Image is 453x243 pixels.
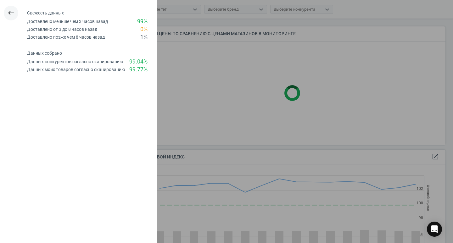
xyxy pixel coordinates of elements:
button: keyboard_backspace [4,6,18,20]
div: Доставлено позже чем 8 часов назад [27,34,105,40]
div: 1 % [140,33,148,41]
h4: Свежесть данных [27,10,157,16]
h4: Данных собрано [27,51,157,56]
div: 99.04 % [129,58,148,66]
div: Данных моих товаров согласно сканированию [27,67,125,73]
div: 99.77 % [129,66,148,74]
div: Данных конкурентов согласно сканированию [27,59,123,65]
div: 0 % [140,25,148,33]
div: Доставлено от 3 до 8 часов назад [27,26,97,32]
div: Open Intercom Messenger [427,222,442,237]
div: Доставлено меньше чем 3 часов назад [27,19,108,25]
i: keyboard_backspace [7,9,15,17]
div: 99 % [137,18,148,25]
